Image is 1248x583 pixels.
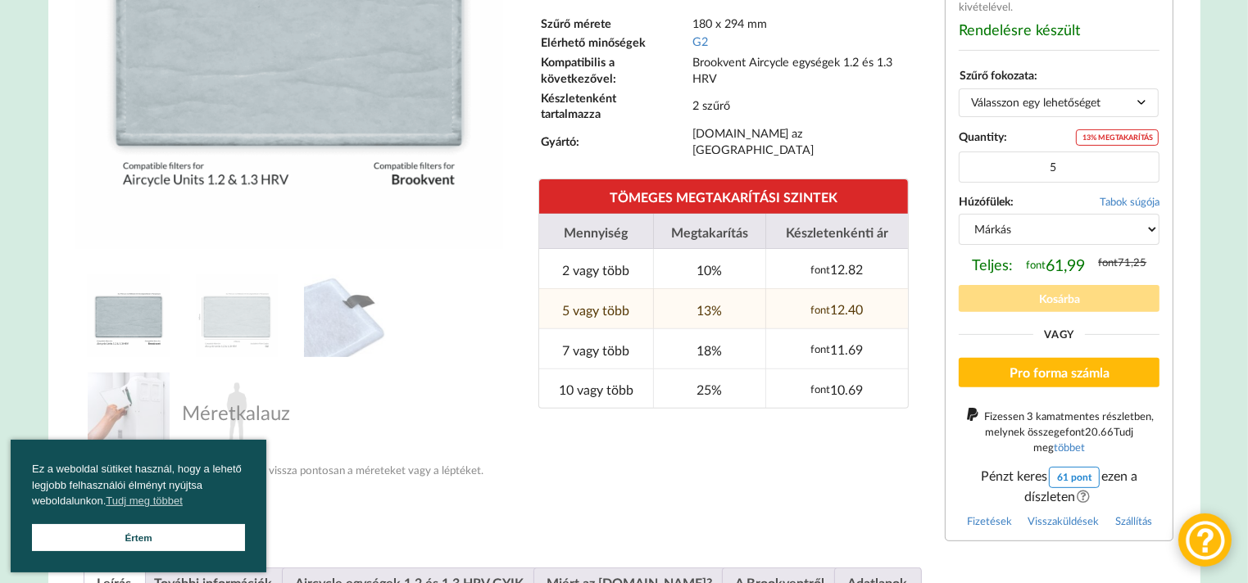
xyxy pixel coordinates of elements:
font: 2 szűrő [692,98,730,112]
font: Elérhető minőségek [541,35,646,49]
font: TÖMEGES MEGTAKARÍTÁSI SZINTEK [610,190,837,206]
font: Szűrő fokozata [960,68,1034,82]
button: Kosárba [959,285,1160,312]
img: A Brookvent Aircyle egységek 1.2 és 1.3 szűrőcsere-készletének méretei és szűrőosztályai az MVHR.... [196,275,278,357]
font: font [1026,258,1046,271]
img: Brookvent Aircycle egységek 1.2 és 1.3 HRV kompatibilis MVHR szűrőcsere készlet az MVHR.shop-tól [88,275,170,357]
a: Szállítás [1115,514,1152,527]
font: Kompatibilis a következővel: [541,55,616,85]
font: font [811,303,831,316]
font: Húzófülek: [959,194,1014,208]
font: font [811,342,831,355]
input: Termék mennyisége [959,151,1160,183]
font: 61,99 [1046,255,1085,274]
font: font [1098,255,1118,269]
font: Megtakarítás [671,225,748,241]
font: 12.40 [831,301,864,317]
font: Fizessen 3 kamatmentes részletben, melynek összege [985,409,1155,438]
font: 2 vagy több [562,262,629,278]
font: font [811,263,831,276]
font: Gyártó: [541,134,579,148]
font: Méretkalauz [183,400,291,424]
font: font [1065,425,1085,438]
font: [DOMAIN_NAME] az [GEOGRAPHIC_DATA] [692,126,815,156]
img: MVHR szűrő fekete címkével [304,275,386,357]
a: többet [1054,441,1085,454]
font: 13% MEGTAKARÍTÁS [1082,133,1153,142]
a: Visszaküldések [1028,514,1099,527]
img: MVHR szűrő telepítése [88,373,170,454]
a: sütik - Tudj meg többet [106,493,182,509]
font: 12.82 [831,261,864,277]
font: 10 vagy több [559,382,633,398]
div: süti hozzájárulás [11,440,266,572]
font: Mennyiség [564,225,628,241]
font: 25% [697,382,722,398]
font: Kosárba [1039,291,1080,305]
font: Brookvent Aircycle egységek 1.2 és 1.3 HRV [692,55,893,85]
font: 10% [697,262,722,278]
font: 7 vagy több [562,342,629,358]
font: Tabok súgója [1100,195,1160,208]
font: Teljes: [972,255,1013,273]
font: font [811,382,831,395]
font: 5 vagy több [562,302,629,318]
font: 13% [697,302,722,318]
font: Rendelésre készült [959,20,1080,38]
font: Ez a weboldal sütiket használ, hogy a lehető legjobb felhasználói élményt nyújtsa weboldalunkon. [32,463,242,507]
font: Készletenként tartalmazza [541,90,616,120]
font: 61 pont [1057,471,1091,483]
font: Pro forma számla [1010,364,1110,380]
font: 180 x 294 mm [692,16,767,29]
font: A termékfotók nem feltétlenül adják vissza pontosan a méreteket vagy a léptéket. [93,463,483,477]
font: 10.69 [831,382,864,397]
a: Fizetések [967,514,1012,527]
font: Készletenkénti ár [786,225,888,241]
font: 20.66 [1085,425,1114,438]
a: G2 [692,34,708,48]
button: Pro forma számla [959,358,1160,387]
font: 11.69 [831,341,864,357]
font: Pénzt keres [982,468,1048,483]
a: Megvan süti [32,524,245,551]
font: 71,25 [1118,255,1146,269]
font: Szűrő mérete [541,16,611,29]
font: Tudj meg többet [106,495,182,507]
font: Vagy [1044,328,1074,341]
font: Értem [125,532,152,543]
font: 18% [697,342,722,358]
